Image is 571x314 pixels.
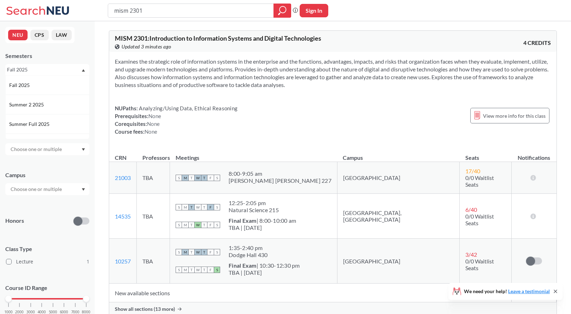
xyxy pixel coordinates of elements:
span: F [207,249,214,255]
td: TBA [137,239,170,284]
div: Dropdown arrow [5,183,89,195]
p: Course ID Range [5,284,89,292]
span: 2000 [15,310,24,314]
span: T [188,222,195,228]
span: W [195,175,201,181]
span: Summer Full 2025 [9,120,51,128]
span: S [214,249,220,255]
th: Notifications [512,147,557,162]
button: CPS [30,30,49,40]
span: M [182,222,188,228]
span: S [214,175,220,181]
th: Campus [337,147,459,162]
span: T [201,267,207,273]
span: None [147,121,160,127]
span: We need your help! [464,289,550,294]
div: Dropdown arrow [5,143,89,155]
span: 0/0 Waitlist Seats [465,258,494,271]
input: Choose one or multiple [7,185,66,193]
th: Seats [460,147,512,162]
span: 3000 [27,310,35,314]
div: Fall 2025Dropdown arrowFall 2025Summer 2 2025Summer Full 2025Summer 1 2025Spring 2025Fall 2024Sum... [5,64,89,75]
div: TBA | [DATE] [229,224,296,231]
span: 8000 [82,310,90,314]
td: New available sections [109,284,512,302]
span: 0/0 Waitlist Seats [465,174,494,188]
a: 14535 [115,213,131,220]
span: W [195,222,201,228]
span: Fall 2025 [9,81,31,89]
span: F [207,267,214,273]
span: F [207,204,214,210]
span: 17 / 40 [465,168,480,174]
span: Updated 3 minutes ago [122,43,171,51]
div: Natural Science 215 [229,207,279,214]
div: 1:35 - 2:40 pm [229,244,268,251]
span: T [201,204,207,210]
b: Final Exam [229,217,257,224]
span: 4000 [37,310,46,314]
label: Lecture [6,257,89,266]
span: S [214,222,220,228]
span: MISM 2301 : Introduction to Information Systems and Digital Technologies [115,34,321,42]
span: F [207,175,214,181]
span: 6000 [60,310,68,314]
div: | 8:00-10:00 am [229,217,296,224]
td: TBA [137,162,170,194]
span: M [182,204,188,210]
input: Class, professor, course number, "phrase" [113,5,269,17]
div: CRN [115,154,126,162]
span: S [176,175,182,181]
b: Final Exam [229,262,257,269]
span: View more info for this class [483,111,546,120]
button: LAW [52,30,72,40]
span: S [176,204,182,210]
div: 12:25 - 2:05 pm [229,199,279,207]
div: TBA | [DATE] [229,269,300,276]
span: 1000 [4,310,13,314]
th: Professors [137,147,170,162]
span: T [188,175,195,181]
span: None [145,128,157,135]
span: T [188,249,195,255]
section: Examines the strategic role of information systems in the enterprise and the functions, advantage... [115,58,551,89]
div: magnifying glass [273,4,291,18]
span: M [182,175,188,181]
td: [GEOGRAPHIC_DATA] [337,162,459,194]
span: W [195,249,201,255]
span: T [201,249,207,255]
svg: Dropdown arrow [82,148,85,151]
span: S [214,267,220,273]
span: 0/0 Waitlist Seats [465,213,494,226]
span: S [176,249,182,255]
span: T [201,175,207,181]
span: W [195,267,201,273]
span: 3 / 42 [465,251,477,258]
span: S [214,204,220,210]
button: NEU [8,30,28,40]
th: Meetings [170,147,337,162]
p: Honors [5,217,24,225]
div: Fall 2025 [7,66,81,74]
span: M [182,249,188,255]
span: S [176,267,182,273]
div: Dodge Hall 430 [229,251,268,258]
td: [GEOGRAPHIC_DATA], [GEOGRAPHIC_DATA] [337,194,459,239]
span: Show all sections (13 more) [115,306,175,312]
span: None [148,113,161,119]
div: | 10:30-12:30 pm [229,262,300,269]
span: F [207,222,214,228]
div: [PERSON_NAME] [PERSON_NAME] 227 [229,177,331,184]
span: 6 / 40 [465,206,477,213]
span: Analyzing/Using Data, Ethical Reasoning [138,105,237,111]
td: [GEOGRAPHIC_DATA] [337,239,459,284]
span: S [176,222,182,228]
button: Sign In [300,4,328,17]
span: T [188,267,195,273]
span: W [195,204,201,210]
a: Leave a testimonial [508,288,550,294]
span: T [188,204,195,210]
div: Campus [5,171,89,179]
span: 7000 [71,310,80,314]
span: M [182,267,188,273]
